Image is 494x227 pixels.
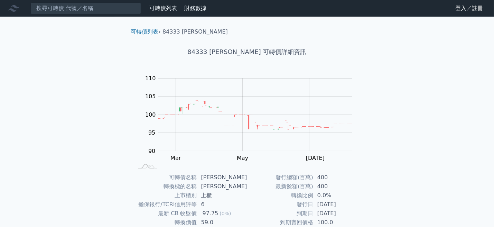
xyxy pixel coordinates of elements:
[145,111,156,118] tspan: 100
[170,155,181,161] tspan: Mar
[162,28,228,36] li: 84333 [PERSON_NAME]
[247,182,313,191] td: 最新餘額(百萬)
[148,129,155,136] tspan: 95
[197,173,247,182] td: [PERSON_NAME]
[313,200,361,209] td: [DATE]
[149,5,177,11] a: 可轉債列表
[313,209,361,218] td: [DATE]
[247,191,313,200] td: 轉換比例
[131,28,161,36] li: ›
[134,200,197,209] td: 擔保銀行/TCRI信用評等
[197,200,247,209] td: 6
[247,173,313,182] td: 發行總額(百萬)
[247,200,313,209] td: 發行日
[313,173,361,182] td: 400
[197,191,247,200] td: 上櫃
[197,218,247,227] td: 59.0
[313,191,361,200] td: 0.0%
[148,148,155,154] tspan: 90
[306,155,325,161] tspan: [DATE]
[134,218,197,227] td: 轉換價值
[131,28,159,35] a: 可轉債列表
[247,209,313,218] td: 到期日
[134,191,197,200] td: 上市櫃別
[141,75,363,161] g: Chart
[247,218,313,227] td: 到期賣回價格
[134,209,197,218] td: 最新 CB 收盤價
[134,173,197,182] td: 可轉債名稱
[184,5,206,11] a: 財務數據
[197,182,247,191] td: [PERSON_NAME]
[313,182,361,191] td: 400
[145,93,156,100] tspan: 105
[450,3,488,14] a: 登入／註冊
[125,47,369,57] h1: 84333 [PERSON_NAME] 可轉債詳細資訊
[220,211,231,216] span: (0%)
[201,209,220,218] div: 97.75
[30,2,141,14] input: 搜尋可轉債 代號／名稱
[145,75,156,82] tspan: 110
[134,182,197,191] td: 轉換標的名稱
[313,218,361,227] td: 100.0
[237,155,248,161] tspan: May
